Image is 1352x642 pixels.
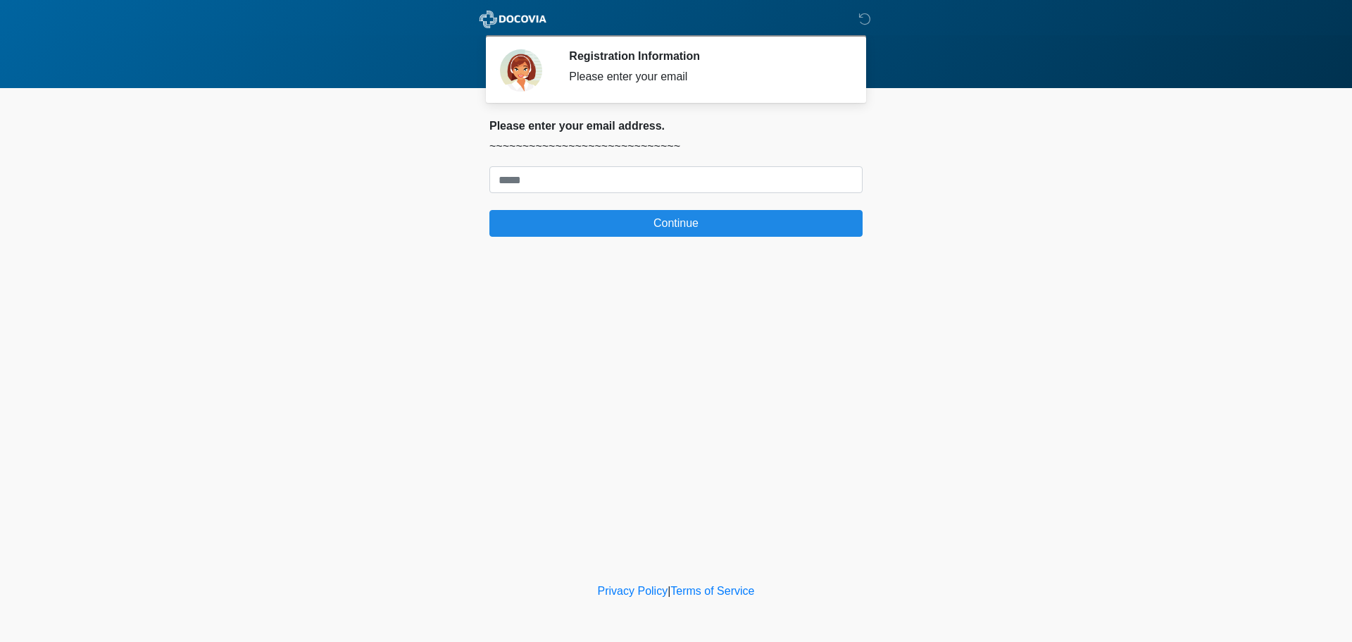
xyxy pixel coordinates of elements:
h2: Please enter your email address. [489,119,863,132]
img: ABC Med Spa- GFEase Logo [475,11,551,28]
a: Terms of Service [670,585,754,597]
h2: Registration Information [569,49,841,63]
a: | [668,585,670,597]
button: Continue [489,210,863,237]
div: Please enter your email [569,68,841,85]
img: Agent Avatar [500,49,542,92]
a: Privacy Policy [598,585,668,597]
p: ~~~~~~~~~~~~~~~~~~~~~~~~~~~~~ [489,138,863,155]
